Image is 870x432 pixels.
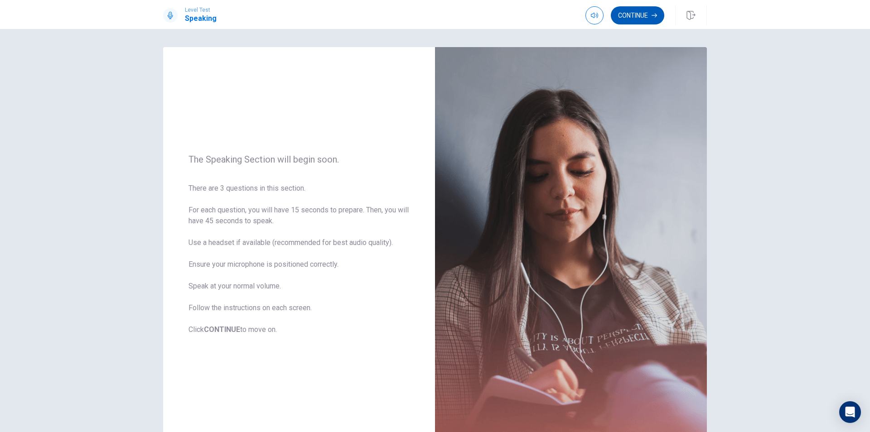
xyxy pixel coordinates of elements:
b: CONTINUE [204,325,240,334]
span: There are 3 questions in this section. For each question, you will have 15 seconds to prepare. Th... [188,183,410,335]
h1: Speaking [185,13,217,24]
span: Level Test [185,7,217,13]
button: Continue [611,6,664,24]
span: The Speaking Section will begin soon. [188,154,410,165]
div: Open Intercom Messenger [839,401,861,423]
